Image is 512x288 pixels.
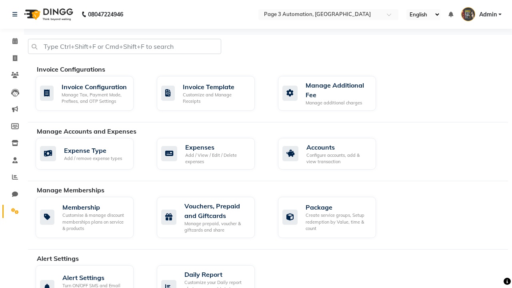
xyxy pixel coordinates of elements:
[62,273,127,282] div: Alert Settings
[64,155,122,162] div: Add / remove expense types
[62,92,127,105] div: Manage Tax, Payment Mode, Prefixes, and OTP Settings
[278,197,387,238] a: PackageCreate service groups, Setup redemption by Value, time & count
[28,39,221,54] input: Type Ctrl+Shift+F or Cmd+Shift+F to search
[184,270,248,279] div: Daily Report
[157,138,266,170] a: ExpensesAdd / View / Edit / Delete expenses
[62,82,127,92] div: Invoice Configuration
[62,202,127,212] div: Membership
[183,92,248,105] div: Customize and Manage Receipts
[278,138,387,170] a: AccountsConfigure accounts, add & view transaction
[306,202,370,212] div: Package
[157,76,266,111] a: Invoice TemplateCustomize and Manage Receipts
[183,82,248,92] div: Invoice Template
[36,76,145,111] a: Invoice ConfigurationManage Tax, Payment Mode, Prefixes, and OTP Settings
[278,76,387,111] a: Manage Additional FeeManage additional charges
[185,152,248,165] div: Add / View / Edit / Delete expenses
[184,220,248,234] div: Manage prepaid, voucher & giftcards and share
[36,138,145,170] a: Expense TypeAdd / remove expense types
[20,3,75,26] img: logo
[64,146,122,155] div: Expense Type
[36,197,145,238] a: MembershipCustomise & manage discount memberships plans on service & products
[479,10,497,19] span: Admin
[461,7,475,21] img: Admin
[306,142,370,152] div: Accounts
[306,212,370,232] div: Create service groups, Setup redemption by Value, time & count
[306,100,370,106] div: Manage additional charges
[184,201,248,220] div: Vouchers, Prepaid and Giftcards
[62,212,127,232] div: Customise & manage discount memberships plans on service & products
[185,142,248,152] div: Expenses
[157,197,266,238] a: Vouchers, Prepaid and GiftcardsManage prepaid, voucher & giftcards and share
[306,80,370,100] div: Manage Additional Fee
[88,3,123,26] b: 08047224946
[306,152,370,165] div: Configure accounts, add & view transaction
